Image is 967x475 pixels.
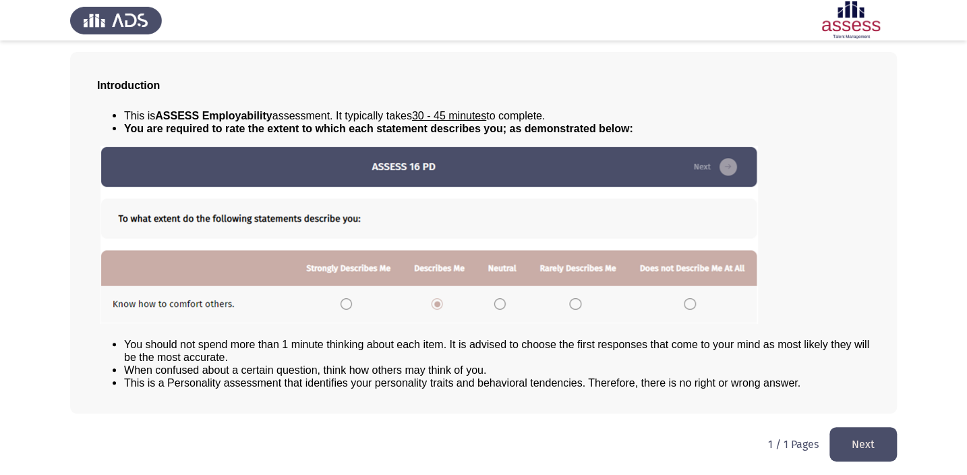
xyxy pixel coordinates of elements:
span: This is a Personality assessment that identifies your personality traits and behavioral tendencie... [124,377,800,389]
u: 30 - 45 minutes [412,110,486,121]
img: Assessment logo of ASSESS Employability - EBI [805,1,897,39]
span: This is assessment. It typically takes to complete. [124,110,545,121]
span: When confused about a certain question, think how others may think of you. [124,364,486,376]
button: load next page [829,427,897,462]
img: Assess Talent Management logo [70,1,162,39]
span: Introduction [97,80,160,91]
span: You should not spend more than 1 minute thinking about each item. It is advised to choose the fir... [124,339,869,363]
span: You are required to rate the extent to which each statement describes you; as demonstrated below: [124,123,633,134]
p: 1 / 1 Pages [768,438,819,451]
b: ASSESS Employability [155,110,272,121]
